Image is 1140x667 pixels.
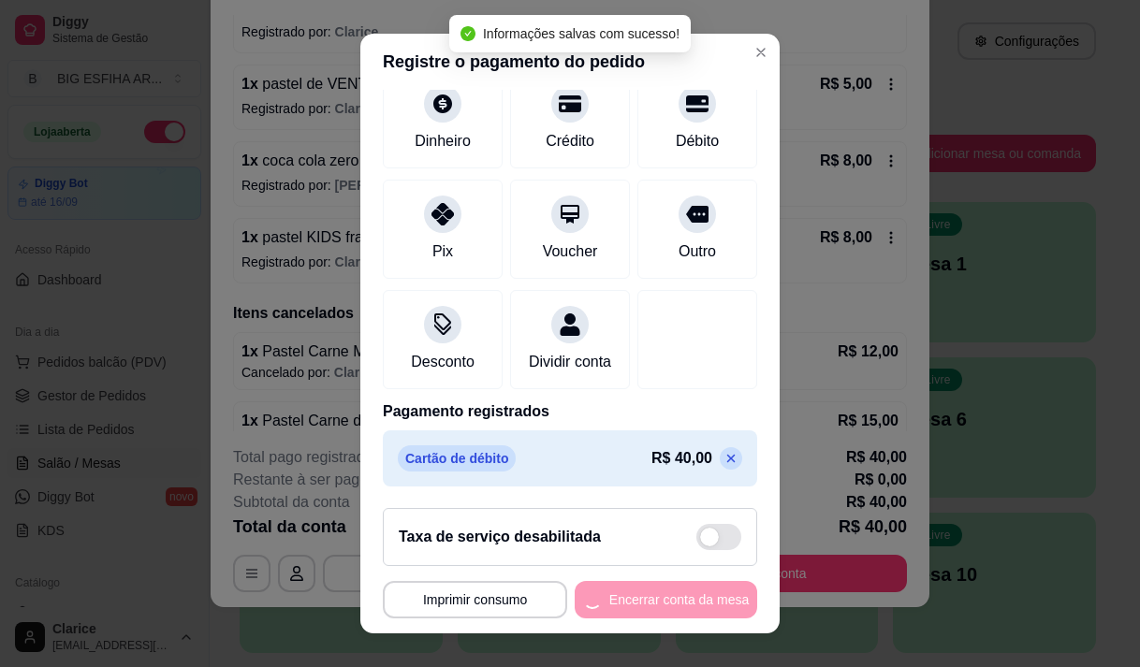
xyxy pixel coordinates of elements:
[543,240,598,263] div: Voucher
[383,581,567,618] button: Imprimir consumo
[411,351,475,373] div: Desconto
[415,130,471,152] div: Dinheiro
[676,130,719,152] div: Débito
[460,26,475,41] span: check-circle
[432,240,453,263] div: Pix
[483,26,680,41] span: Informações salvas com sucesso!
[398,445,516,471] p: Cartão de débito
[651,447,712,470] p: R$ 40,00
[399,526,601,548] h2: Taxa de serviço desabilitada
[529,351,611,373] div: Dividir conta
[679,240,716,263] div: Outro
[546,130,594,152] div: Crédito
[383,400,757,423] p: Pagamento registrados
[746,37,776,67] button: Close
[360,34,780,90] header: Registre o pagamento do pedido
